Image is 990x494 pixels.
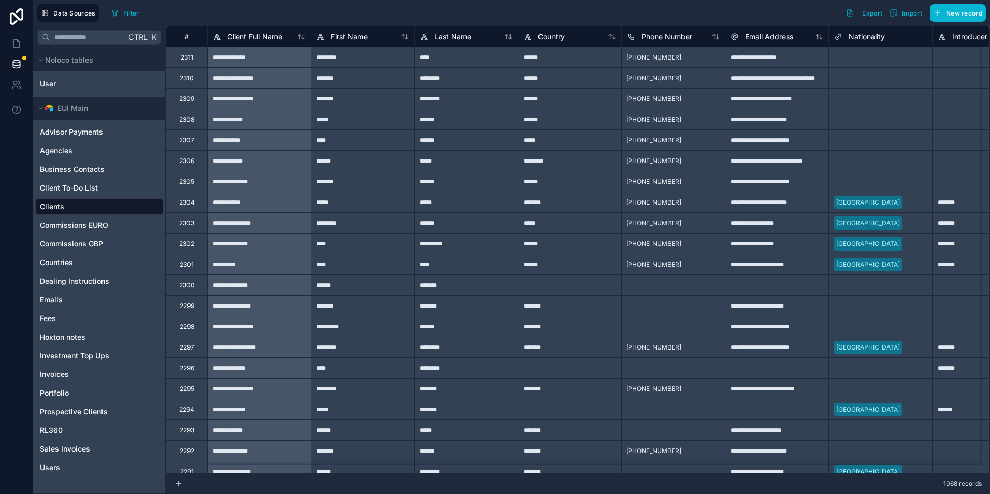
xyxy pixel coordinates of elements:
[626,115,681,124] span: [PHONE_NUMBER]
[626,53,681,62] span: [PHONE_NUMBER]
[836,343,900,352] div: [GEOGRAPHIC_DATA]
[626,260,681,269] span: [PHONE_NUMBER]
[836,405,900,414] div: [GEOGRAPHIC_DATA]
[179,219,194,227] div: 2303
[538,32,565,42] span: Country
[123,9,139,17] span: Filter
[180,385,194,393] div: 2295
[179,281,195,289] div: 2300
[179,405,194,414] div: 2294
[849,32,885,42] span: Nationality
[626,178,681,186] span: [PHONE_NUMBER]
[745,32,793,42] span: Email Address
[107,5,143,21] button: Filter
[179,95,194,103] div: 2309
[902,9,922,17] span: Import
[331,32,368,42] span: First Name
[180,343,194,352] div: 2297
[836,219,900,228] div: [GEOGRAPHIC_DATA]
[626,240,681,248] span: [PHONE_NUMBER]
[174,33,199,40] div: #
[943,480,982,488] span: 1068 records
[180,302,194,310] div: 2299
[626,385,681,393] span: [PHONE_NUMBER]
[180,447,194,455] div: 2292
[862,9,882,17] span: Export
[180,426,194,434] div: 2293
[842,4,886,22] button: Export
[626,219,681,227] span: [PHONE_NUMBER]
[626,198,681,207] span: [PHONE_NUMBER]
[836,239,900,249] div: [GEOGRAPHIC_DATA]
[179,157,194,165] div: 2306
[926,4,986,22] a: New record
[952,32,987,42] span: Introducer
[836,198,900,207] div: [GEOGRAPHIC_DATA]
[53,9,95,17] span: Data Sources
[180,323,194,331] div: 2298
[37,4,99,22] button: Data Sources
[626,136,681,144] span: [PHONE_NUMBER]
[946,9,982,17] span: New record
[642,32,692,42] span: Phone Number
[179,115,194,124] div: 2308
[127,31,149,43] span: Ctrl
[626,74,681,82] span: [PHONE_NUMBER]
[150,34,157,41] span: K
[930,4,986,22] button: New record
[836,260,900,269] div: [GEOGRAPHIC_DATA]
[179,136,194,144] div: 2307
[179,198,195,207] div: 2304
[180,74,194,82] div: 2310
[180,364,194,372] div: 2296
[179,240,194,248] div: 2302
[180,260,194,269] div: 2301
[626,157,681,165] span: [PHONE_NUMBER]
[626,95,681,103] span: [PHONE_NUMBER]
[181,53,193,62] div: 2311
[434,32,471,42] span: Last Name
[227,32,282,42] span: Client Full Name
[626,447,681,455] span: [PHONE_NUMBER]
[626,343,681,352] span: [PHONE_NUMBER]
[886,4,926,22] button: Import
[836,467,900,476] div: [GEOGRAPHIC_DATA]
[180,468,194,476] div: 2291
[179,178,194,186] div: 2305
